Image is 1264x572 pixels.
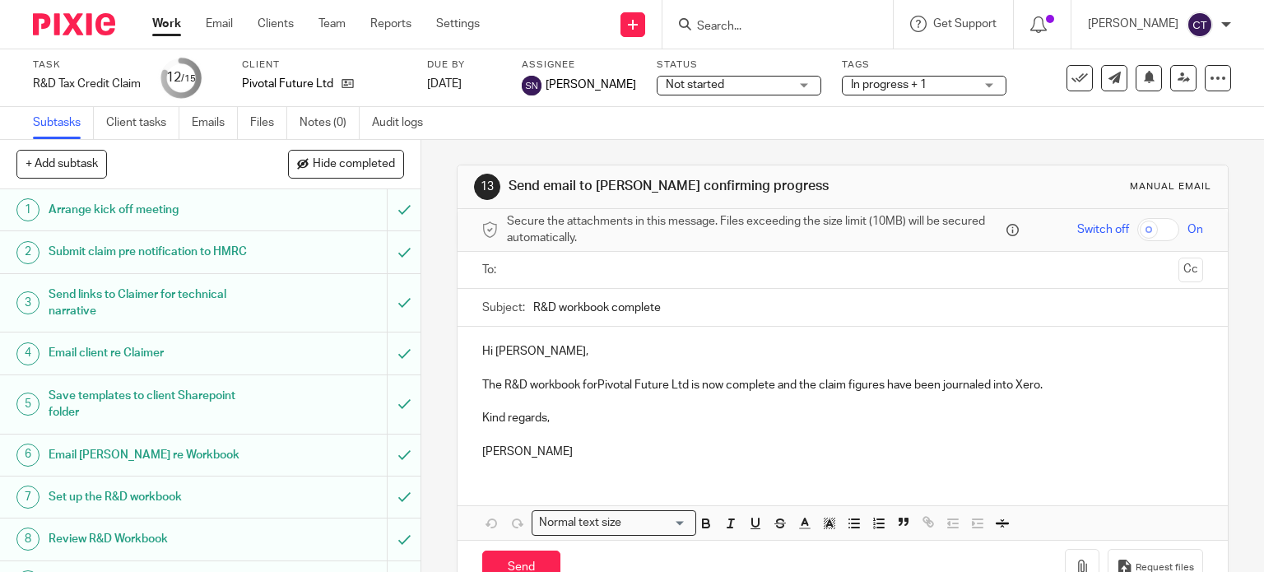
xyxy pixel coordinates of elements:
[482,410,1204,426] p: Kind regards,
[1130,180,1211,193] div: Manual email
[49,341,263,365] h1: Email client re Claimer
[16,342,39,365] div: 4
[1187,221,1203,238] span: On
[522,76,541,95] img: svg%3E
[49,527,263,551] h1: Review R&D Workbook
[16,291,39,314] div: 3
[242,76,333,92] p: Pivotal Future Ltd
[1187,12,1213,38] img: svg%3E
[166,68,196,87] div: 12
[16,486,39,509] div: 7
[842,58,1006,72] label: Tags
[1077,221,1129,238] span: Switch off
[33,76,141,92] div: R&amp;D Tax Credit Claim
[627,514,686,532] input: Search for option
[1178,258,1203,282] button: Cc
[482,300,525,316] label: Subject:
[16,393,39,416] div: 5
[482,343,1204,360] p: Hi [PERSON_NAME],
[49,239,263,264] h1: Submit claim pre notification to HMRC
[49,198,263,222] h1: Arrange kick off meeting
[192,107,238,139] a: Emails
[482,262,500,278] label: To:
[152,16,181,32] a: Work
[657,58,821,72] label: Status
[33,13,115,35] img: Pixie
[666,79,724,91] span: Not started
[933,18,997,30] span: Get Support
[507,213,1003,247] span: Secure the attachments in this message. Files exceeding the size limit (10MB) will be secured aut...
[536,514,625,532] span: Normal text size
[106,107,179,139] a: Client tasks
[695,20,843,35] input: Search
[49,485,263,509] h1: Set up the R&D workbook
[49,384,263,426] h1: Save templates to client Sharepoint folder
[49,282,263,324] h1: Send links to Claimer for technical narrative
[532,510,696,536] div: Search for option
[427,58,501,72] label: Due by
[851,79,927,91] span: In progress + 1
[33,58,141,72] label: Task
[16,444,39,467] div: 6
[318,16,346,32] a: Team
[250,107,287,139] a: Files
[33,76,141,92] div: R&D Tax Credit Claim
[427,78,462,90] span: [DATE]
[546,77,636,93] span: [PERSON_NAME]
[482,444,1204,460] p: [PERSON_NAME]
[372,107,435,139] a: Audit logs
[16,150,107,178] button: + Add subtask
[1088,16,1178,32] p: [PERSON_NAME]
[288,150,404,178] button: Hide completed
[206,16,233,32] a: Email
[16,198,39,221] div: 1
[49,443,263,467] h1: Email [PERSON_NAME] re Workbook
[16,241,39,264] div: 2
[370,16,411,32] a: Reports
[300,107,360,139] a: Notes (0)
[181,74,196,83] small: /15
[242,58,407,72] label: Client
[522,58,636,72] label: Assignee
[313,158,395,171] span: Hide completed
[16,528,39,551] div: 8
[33,107,94,139] a: Subtasks
[258,16,294,32] a: Clients
[509,178,877,195] h1: Send email to [PERSON_NAME] confirming progress
[474,174,500,200] div: 13
[482,377,1204,393] p: The R&D workbook forPivotal Future Ltd is now complete and the claim figures have been journaled ...
[436,16,480,32] a: Settings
